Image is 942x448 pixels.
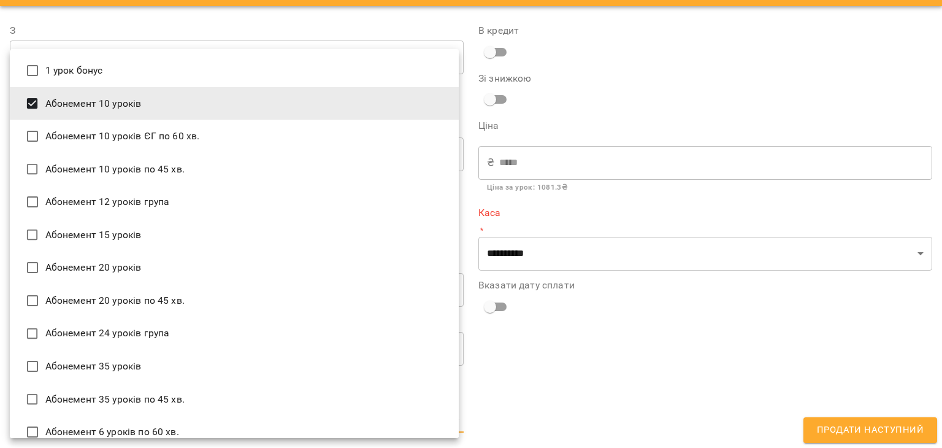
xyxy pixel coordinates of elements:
li: Абонемент 35 уроків по 45 хв. [10,383,459,416]
li: Абонемент 10 уроків по 45 хв. [10,153,459,186]
li: 1 урок бонус [10,54,459,87]
li: Абонемент 20 уроків [10,251,459,284]
li: Абонемент 12 уроків група [10,185,459,218]
li: Абонемент 24 уроків група [10,317,459,350]
li: Абонемент 35 уроків [10,350,459,383]
li: Абонемент 15 уроків [10,218,459,252]
li: Абонемент 10 уроків [10,87,459,120]
li: Абонемент 20 уроків по 45 хв. [10,284,459,317]
li: Абонемент 10 уроків ЄГ по 60 хв. [10,120,459,153]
